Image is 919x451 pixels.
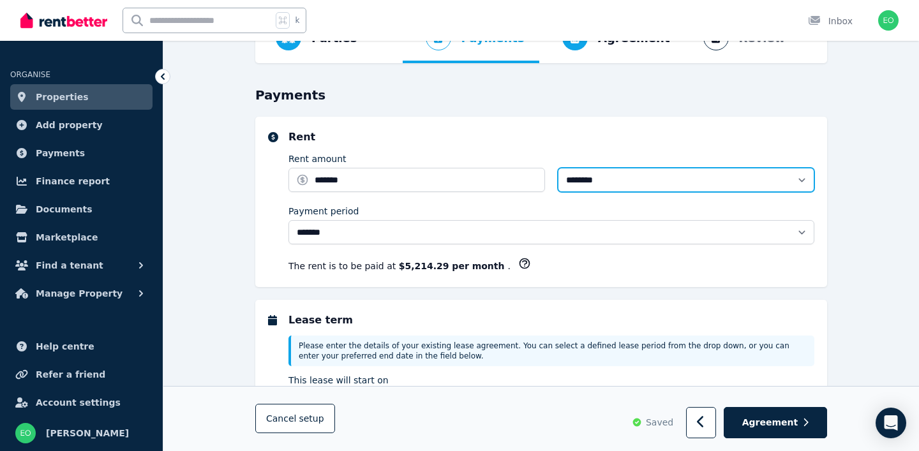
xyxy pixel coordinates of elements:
a: Properties [10,84,153,110]
div: Open Intercom Messenger [876,408,906,438]
span: Account settings [36,395,121,410]
div: Inbox [808,15,853,27]
span: [PERSON_NAME] [46,425,129,441]
h5: Lease term [288,313,814,328]
span: k [295,15,299,26]
a: Marketplace [10,225,153,250]
b: $5,214.29 per month [399,261,508,271]
a: Help centre [10,334,153,359]
button: Cancelsetup [255,404,335,434]
button: Manage Property [10,281,153,306]
a: Documents [10,196,153,222]
a: Account settings [10,390,153,415]
a: Add property [10,112,153,138]
span: Please enter the details of your existing lease agreement. You can select a defined lease period ... [299,341,789,360]
h3: Payments [255,86,827,104]
button: Agreement [724,408,827,439]
span: Saved [646,417,673,429]
span: Finance report [36,174,110,189]
a: Payments [10,140,153,166]
img: RentBetter [20,11,107,30]
span: Help centre [36,339,94,354]
span: setup [299,413,324,425]
span: Manage Property [36,286,123,301]
span: Agreement [742,417,798,429]
img: Ezechiel Orski-Ritchie [15,423,36,443]
span: Documents [36,202,93,217]
p: The rent is to be paid at . [288,260,511,272]
span: Refer a friend [36,367,105,382]
label: Rent amount [288,152,347,165]
a: Finance report [10,168,153,194]
label: Payment period [288,205,359,218]
h5: Rent [288,129,814,145]
button: Find a tenant [10,253,153,278]
span: ORGANISE [10,70,50,79]
label: This lease will start on [288,374,389,387]
img: Ezechiel Orski-Ritchie [878,10,899,31]
span: Properties [36,89,89,105]
span: Cancel [266,414,324,424]
a: Refer a friend [10,362,153,387]
span: Add property [36,117,103,133]
span: Payments [36,145,85,161]
span: Find a tenant [36,258,103,273]
span: Marketplace [36,230,98,245]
